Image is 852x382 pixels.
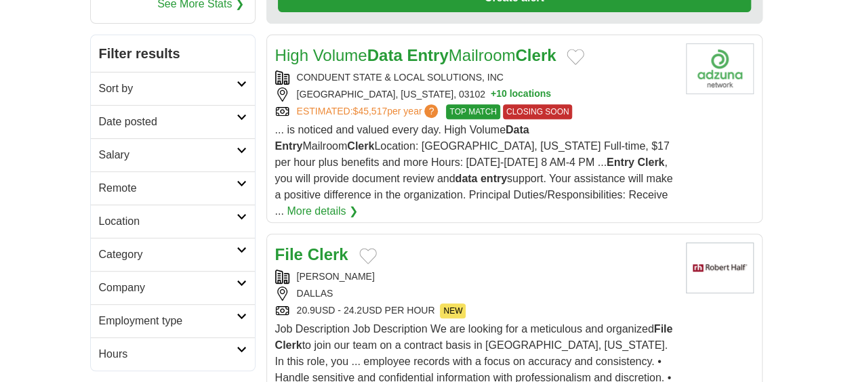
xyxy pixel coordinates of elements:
[99,346,237,362] h2: Hours
[91,72,255,105] a: Sort by
[352,106,387,116] span: $45,517
[275,286,675,301] div: DALLAS
[99,114,237,130] h2: Date posted
[654,323,673,335] strong: File
[91,205,255,238] a: Location
[491,87,551,102] button: +10 locations
[297,271,375,282] a: [PERSON_NAME]
[91,271,255,304] a: Company
[424,104,438,118] span: ?
[99,280,237,296] h2: Company
[91,304,255,337] a: Employment type
[446,104,500,119] span: TOP MATCH
[308,245,348,263] strong: Clerk
[99,247,237,263] h2: Category
[91,138,255,171] a: Salary
[440,303,466,318] span: NEW
[275,245,348,263] a: File Clerk
[99,213,237,230] h2: Location
[275,124,673,217] span: ... is noticed and valued every day. High Volume Mailroom Location: [GEOGRAPHIC_DATA], [US_STATE]...
[359,248,377,264] button: Add to favorite jobs
[686,242,754,293] img: Robert Half logo
[367,46,403,64] strong: Data
[607,156,634,168] strong: Entry
[91,238,255,271] a: Category
[407,46,448,64] strong: Entry
[275,140,303,152] strong: Entry
[99,147,237,163] h2: Salary
[99,81,237,97] h2: Sort by
[481,173,507,184] strong: entry
[91,35,255,72] h2: Filter results
[637,156,664,168] strong: Clerk
[275,46,556,64] a: High VolumeData EntryMailroomClerk
[275,339,302,351] strong: Clerk
[275,303,675,318] div: 20.9USD - 24.2USD PER HOUR
[275,70,675,85] div: CONDUENT STATE & LOCAL SOLUTIONS, INC
[275,245,303,263] strong: File
[91,337,255,370] a: Hours
[515,46,556,64] strong: Clerk
[455,173,477,184] strong: data
[506,124,529,135] strong: Data
[567,49,584,65] button: Add to favorite jobs
[99,180,237,196] h2: Remote
[686,43,754,94] img: Company logo
[91,171,255,205] a: Remote
[287,203,358,219] a: More details ❯
[99,313,237,329] h2: Employment type
[297,104,441,119] a: ESTIMATED:$45,517per year?
[275,87,675,102] div: [GEOGRAPHIC_DATA], [US_STATE], 03102
[91,105,255,138] a: Date posted
[491,87,496,102] span: +
[503,104,573,119] span: CLOSING SOON
[347,140,374,152] strong: Clerk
